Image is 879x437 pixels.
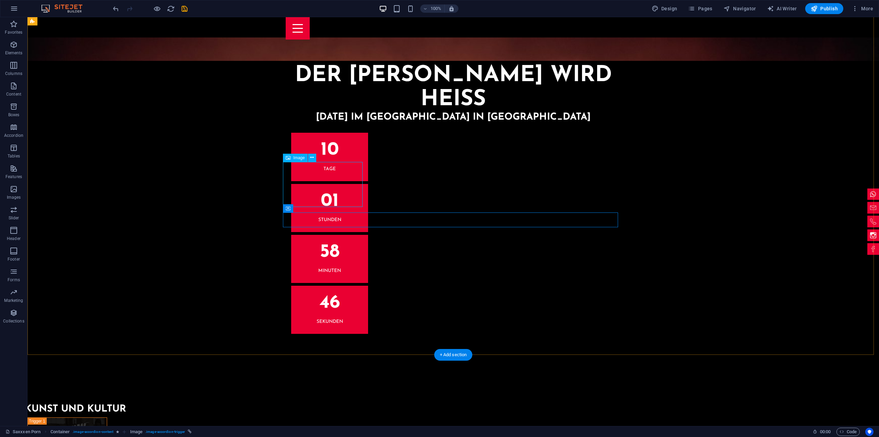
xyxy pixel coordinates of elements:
[8,153,20,159] p: Tables
[181,5,189,13] i: Save (Ctrl+S)
[723,5,756,12] span: Navigator
[5,30,22,35] p: Favorites
[72,428,113,436] span: . image-accordion-content
[448,6,455,12] i: On resize automatically adjust zoom level to fit chosen device.
[5,174,22,179] p: Features
[112,5,120,13] i: Undo: Duplicate elements (Ctrl+Z)
[116,430,119,434] i: Element contains an animation
[852,5,873,12] span: More
[5,428,41,436] a: Click to cancel selection. Double-click to open Pages
[865,428,874,436] button: Usercentrics
[188,430,192,434] i: This element is linked
[5,71,22,76] p: Columns
[813,428,831,436] h6: Session time
[805,3,843,14] button: Publish
[649,3,680,14] button: Design
[145,428,185,436] span: . image-accordion-trigger
[3,318,24,324] p: Collections
[293,156,305,160] span: Image
[4,298,23,303] p: Marketing
[721,3,759,14] button: Navigator
[153,4,161,13] button: Click here to leave preview mode and continue editing
[5,50,23,56] p: Elements
[167,4,175,13] button: reload
[167,5,175,13] i: Reload page
[431,4,442,13] h6: 100%
[7,236,21,241] p: Header
[649,3,680,14] div: Design (Ctrl+Alt+Y)
[811,5,838,12] span: Publish
[652,5,677,12] span: Design
[7,195,21,200] p: Images
[420,4,445,13] button: 100%
[9,215,19,221] p: Slider
[840,428,857,436] span: Code
[8,277,20,283] p: Forms
[685,3,715,14] button: Pages
[50,428,70,436] span: Click to select. Double-click to edit
[434,349,472,361] div: + Add section
[849,3,876,14] button: More
[836,428,860,436] button: Code
[8,256,20,262] p: Footer
[112,4,120,13] button: undo
[180,4,189,13] button: save
[688,5,712,12] span: Pages
[130,428,142,436] span: Click to select. Double-click to edit
[50,428,192,436] nav: breadcrumb
[825,429,826,434] span: :
[8,112,20,118] p: Boxes
[820,428,831,436] span: 00 00
[6,91,21,97] p: Content
[4,133,23,138] p: Accordion
[767,5,797,12] span: AI Writer
[764,3,800,14] button: AI Writer
[39,4,91,13] img: Editor Logo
